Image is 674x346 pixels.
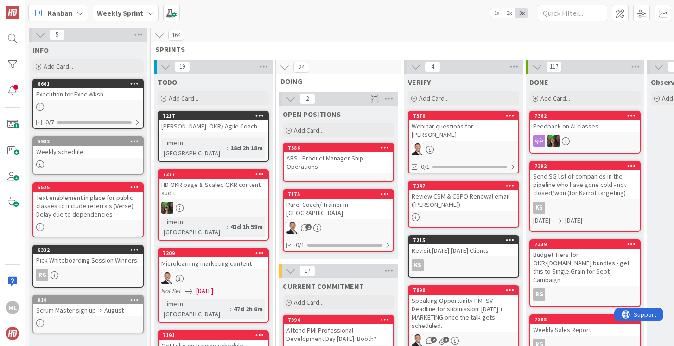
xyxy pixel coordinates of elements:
[409,112,518,120] div: 7370
[284,190,393,199] div: 7175
[161,272,173,284] img: SL
[409,112,518,141] div: 7370Webinar questions for [PERSON_NAME]
[38,81,143,87] div: 6661
[284,152,393,173] div: ABS - Product Manager Ship Operations
[288,317,393,323] div: 7394
[530,315,640,324] div: 7388
[168,30,184,41] span: 164
[534,316,640,323] div: 7388
[283,143,394,182] a: 7386ABS - Product Manager Ship Operations
[161,202,173,214] img: SL
[33,246,143,266] div: 6332Pick Whiteboarding Session Winners
[409,120,518,141] div: Webinar questions for [PERSON_NAME]
[503,8,515,18] span: 2x
[530,120,640,132] div: Feedback on AI classes
[409,236,518,244] div: 7215
[409,143,518,155] div: SL
[530,324,640,336] div: Weekly Sales Report
[288,191,393,198] div: 7175
[33,192,143,220] div: Text enablement in place for public classes to include referrals (Verse) Delay due to dependencies
[530,170,640,199] div: Send SG list of companies in the pipeline who have gone cold - not closed/won (for Karrot targeting)
[413,113,518,119] div: 7370
[412,143,424,155] img: SL
[408,181,519,228] a: 7347Review CSM & CSPO Renewal email ([PERSON_NAME])
[530,135,640,147] div: SL
[45,117,54,127] span: 0/7
[33,296,143,304] div: 919
[33,254,143,266] div: Pick Whiteboarding Session Winners
[159,170,268,179] div: 7277
[158,111,269,162] a: 7217[PERSON_NAME]: OKR/ Agile CoachTime in [GEOGRAPHIC_DATA]:18d 2h 18m
[38,138,143,145] div: 5982
[33,80,143,88] div: 6661
[174,61,190,72] span: 19
[6,301,19,314] div: ML
[533,202,545,214] div: KS
[409,182,518,190] div: 7347
[530,112,640,132] div: 7362Feedback on AI classes
[32,182,144,237] a: 5525Text enablement in place for public classes to include referrals (Verse) Delay due to depende...
[284,316,393,324] div: 7394
[413,237,518,243] div: 7215
[533,288,545,301] div: RG
[161,138,227,158] div: Time in [GEOGRAPHIC_DATA]
[159,120,268,132] div: [PERSON_NAME]: OKR/ Agile Coach
[32,79,144,129] a: 6661Execution for Exec Wksh0/7
[161,217,227,237] div: Time in [GEOGRAPHIC_DATA]
[280,77,389,86] span: DOING
[299,265,315,276] span: 17
[158,77,177,87] span: TODO
[32,245,144,288] a: 6332Pick Whiteboarding Session WinnersRG
[163,332,268,339] div: 7191
[286,222,299,234] img: SL
[230,304,231,314] span: :
[159,249,268,257] div: 7209
[33,88,143,100] div: Execution for Exec Wksh
[413,183,518,189] div: 7347
[565,216,582,225] span: [DATE]
[529,161,641,232] a: 7392Send SG list of companies in the pipeline who have gone cold - not closed/won (for Karrot tar...
[6,6,19,19] img: Visit kanbanzone.com
[169,94,198,103] span: Add Card...
[6,327,19,340] img: avatar
[288,145,393,151] div: 7386
[284,144,393,173] div: 7386ABS - Product Manager Ship Operations
[159,179,268,199] div: HD OKR page & Scaled OKR content audit
[408,77,431,87] span: VERIFY
[159,331,268,340] div: 7191
[228,143,265,153] div: 18d 2h 18m
[409,259,518,271] div: KS
[159,112,268,132] div: 7217[PERSON_NAME]: OKR/ Agile Coach
[530,162,640,170] div: 7392
[294,298,324,307] span: Add Card...
[419,94,449,103] span: Add Card...
[159,170,268,199] div: 7277HD OKR page & Scaled OKR content audit
[408,111,519,173] a: 7370Webinar questions for [PERSON_NAME]SL0/1
[283,189,394,252] a: 7175Pure: Coach/ Trainer in [GEOGRAPHIC_DATA]SL0/1
[159,202,268,214] div: SL
[529,239,641,307] a: 7339Budget Tiers for OKR/[DOMAIN_NAME] bundles - get this to Single Grain for Sept Campaign.RG
[33,296,143,316] div: 919Scrum Master sign up -> August
[231,304,265,314] div: 47d 2h 6m
[161,287,181,295] i: Not Set
[284,144,393,152] div: 7386
[431,337,437,343] span: 2
[19,1,42,13] span: Support
[227,143,228,153] span: :
[227,222,228,232] span: :
[538,5,607,21] input: Quick Filter...
[33,137,143,146] div: 5982
[159,112,268,120] div: 7217
[409,244,518,256] div: Revisit [DATE]-[DATE] Clients
[228,222,265,232] div: 43d 1h 59m
[409,182,518,211] div: 7347Review CSM & CSPO Renewal email ([PERSON_NAME])
[33,80,143,100] div: 6661Execution for Exec Wksh
[533,216,550,225] span: [DATE]
[534,113,640,119] div: 7362
[44,62,73,70] span: Add Card...
[296,240,305,250] span: 0/1
[529,77,548,87] span: DONE
[32,136,144,175] a: 5982Weekly schedule
[421,162,430,172] span: 0/1
[38,247,143,253] div: 6332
